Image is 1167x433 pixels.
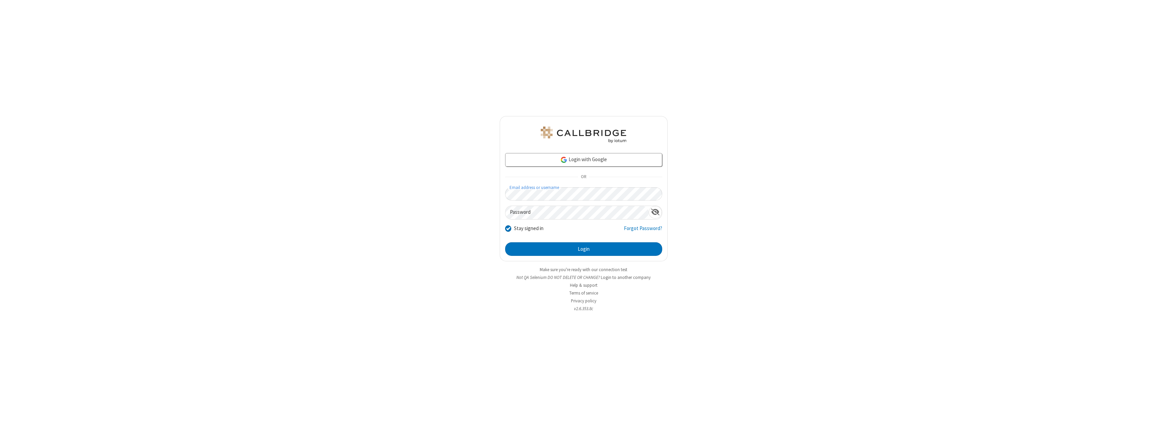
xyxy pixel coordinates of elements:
a: Forgot Password? [624,225,662,238]
a: Login with Google [505,153,662,167]
button: Login to another company [601,274,651,281]
a: Privacy policy [571,298,596,304]
img: QA Selenium DO NOT DELETE OR CHANGE [539,127,628,143]
li: Not QA Selenium DO NOT DELETE OR CHANGE? [500,274,668,281]
a: Terms of service [569,290,598,296]
a: Help & support [570,282,597,288]
label: Stay signed in [514,225,543,232]
li: v2.6.353.8c [500,305,668,312]
button: Login [505,242,662,256]
img: google-icon.png [560,156,568,164]
input: Password [505,206,649,219]
iframe: Chat [1150,415,1162,428]
a: Make sure you're ready with our connection test [540,267,627,272]
span: OR [578,172,589,182]
input: Email address or username [505,187,662,201]
div: Show password [649,206,662,219]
